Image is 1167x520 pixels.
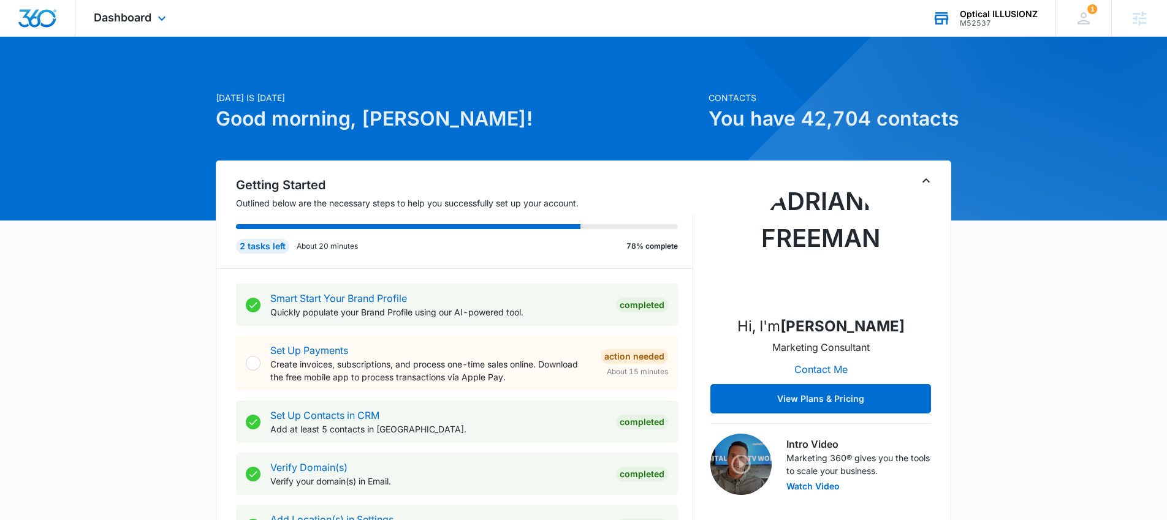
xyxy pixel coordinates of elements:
[216,91,701,104] p: [DATE] is [DATE]
[236,239,289,254] div: 2 tasks left
[626,241,678,252] p: 78% complete
[710,434,772,495] img: Intro Video
[759,183,882,306] img: Adriann Freeman
[1087,4,1097,14] div: notifications count
[782,355,860,384] button: Contact Me
[709,104,951,134] h1: You have 42,704 contacts
[919,173,933,188] button: Toggle Collapse
[297,241,358,252] p: About 20 minutes
[270,409,379,421] a: Set Up Contacts in CRM
[607,366,668,377] span: About 15 minutes
[710,384,931,413] button: View Plans & Pricing
[270,358,591,383] p: Create invoices, subscriptions, and process one-time sales online. Download the free mobile app t...
[270,306,606,318] p: Quickly populate your Brand Profile using our AI-powered tool.
[960,9,1038,19] div: account name
[780,317,905,335] strong: [PERSON_NAME]
[270,344,348,356] a: Set Up Payments
[236,197,693,209] p: Outlined below are the necessary steps to help you successfully set up your account.
[786,482,840,491] button: Watch Video
[616,467,668,481] div: Completed
[616,415,668,429] div: Completed
[786,437,931,451] h3: Intro Video
[270,475,606,488] p: Verify your domain(s) in Email.
[960,19,1038,28] div: account id
[236,176,693,194] h2: Getting Started
[616,298,668,312] div: Completed
[270,292,407,304] a: Smart Start Your Brand Profile
[216,104,701,134] h1: Good morning, [PERSON_NAME]!
[270,423,606,435] p: Add at least 5 contacts in [GEOGRAPHIC_DATA].
[772,340,870,355] p: Marketing Consultant
[709,91,951,104] p: Contacts
[1087,4,1097,14] span: 1
[270,461,348,473] a: Verify Domain(s)
[94,11,151,24] span: Dashboard
[786,451,931,477] p: Marketing 360® gives you the tools to scale your business.
[601,349,668,364] div: Action Needed
[737,315,905,337] p: Hi, I'm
